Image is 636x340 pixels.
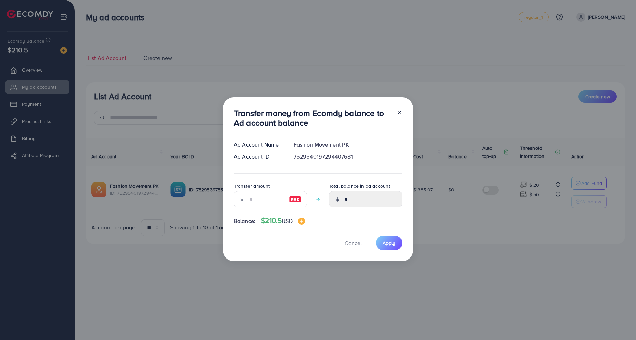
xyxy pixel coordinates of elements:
div: Ad Account Name [228,141,288,149]
label: Total balance in ad account [329,182,390,189]
div: Fashion Movement PK [288,141,408,149]
div: Ad Account ID [228,153,288,161]
label: Transfer amount [234,182,270,189]
span: Apply [383,240,395,247]
h3: Transfer money from Ecomdy balance to Ad account balance [234,108,391,128]
span: Balance: [234,217,255,225]
button: Apply [376,236,402,250]
h4: $210.5 [261,216,305,225]
img: image [289,195,301,203]
span: Cancel [345,239,362,247]
span: USD [282,217,292,225]
div: 7529540197294407681 [288,153,408,161]
button: Cancel [336,236,370,250]
img: image [298,218,305,225]
iframe: Chat [607,309,631,335]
